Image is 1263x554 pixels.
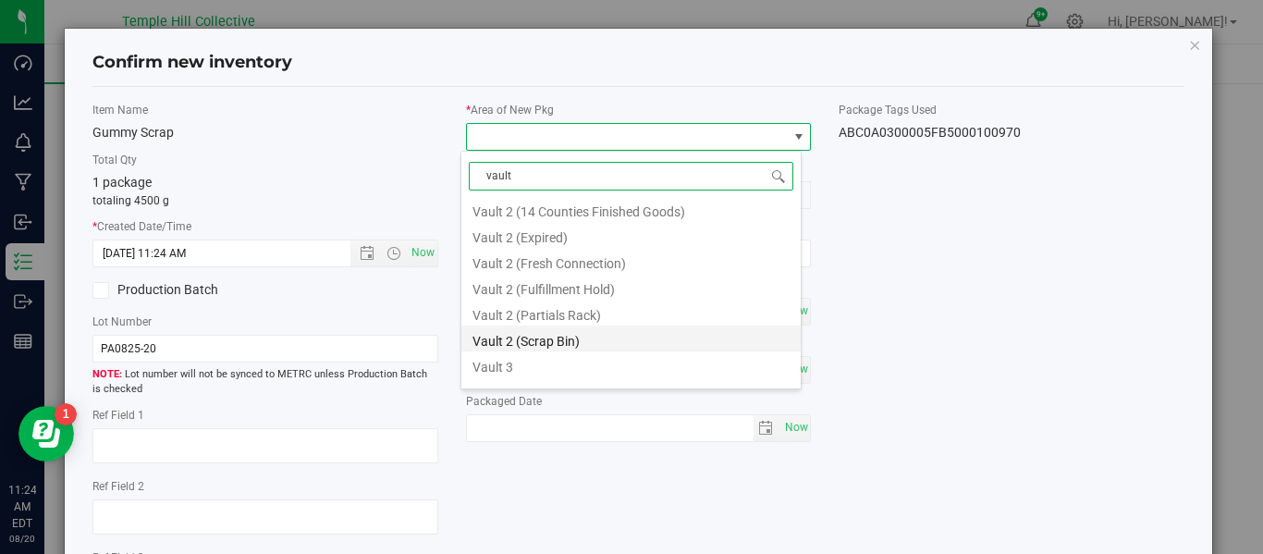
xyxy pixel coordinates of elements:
p: totaling 4500 g [92,192,438,209]
iframe: Resource center unread badge [55,403,77,425]
iframe: Resource center [18,406,74,462]
label: Packaged Date [466,393,812,410]
span: select [779,415,810,441]
h4: Confirm new inventory [92,51,292,75]
span: Set Current date [407,240,438,266]
label: Created Date/Time [92,218,438,235]
label: Lot Number [92,314,438,330]
label: Package Tags Used [839,102,1184,118]
label: Item Name [92,102,438,118]
span: Open the time view [378,246,410,261]
label: Production Batch [92,280,251,300]
span: select [754,415,780,441]
div: ABC0A0300005FB5000100970 [839,123,1184,142]
span: Open the date view [350,246,382,261]
div: Gummy Scrap [92,123,438,142]
label: Total Qty [92,152,438,168]
span: Set Current date [780,414,812,441]
label: Area of New Pkg [466,102,812,118]
span: Lot number will not be synced to METRC unless Production Batch is checked [92,367,438,398]
span: 1 package [92,175,152,190]
label: Ref Field 2 [92,478,438,495]
label: Ref Field 1 [92,407,438,424]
